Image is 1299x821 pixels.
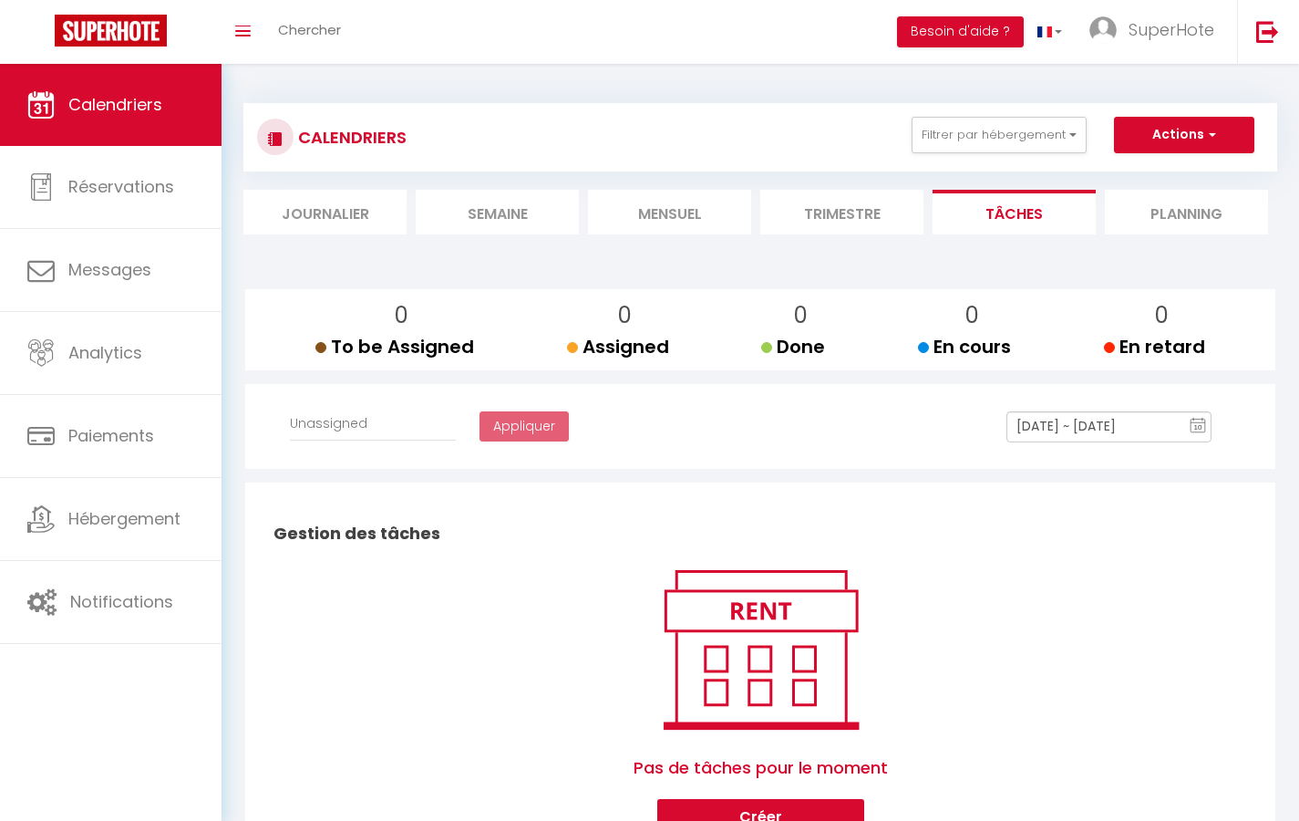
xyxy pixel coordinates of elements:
[294,117,407,158] h3: CALENDRIERS
[760,190,923,234] li: Trimestre
[68,93,162,116] span: Calendriers
[269,505,1252,562] h2: Gestion des tâches
[243,190,407,234] li: Journalier
[933,298,1011,333] p: 0
[1119,298,1205,333] p: 0
[761,334,825,359] span: Done
[1104,334,1205,359] span: En retard
[1129,18,1214,41] span: SuperHote
[479,411,569,442] button: Appliquer
[68,507,180,530] span: Hébergement
[315,334,474,359] span: To be Assigned
[582,298,669,333] p: 0
[15,7,69,62] button: Ouvrir le widget de chat LiveChat
[912,117,1087,153] button: Filtrer par hébergement
[588,190,751,234] li: Mensuel
[1114,117,1254,153] button: Actions
[634,737,888,799] span: Pas de tâches pour le moment
[68,424,154,447] span: Paiements
[933,190,1096,234] li: Tâches
[567,334,669,359] span: Assigned
[278,20,341,39] span: Chercher
[416,190,579,234] li: Semaine
[55,15,167,47] img: Super Booking
[776,298,825,333] p: 0
[1105,190,1268,234] li: Planning
[918,334,1011,359] span: En cours
[644,562,877,737] img: rent.png
[897,16,1024,47] button: Besoin d'aide ?
[1194,423,1203,431] text: 10
[1006,411,1211,442] input: Select Date Range
[68,258,151,281] span: Messages
[1089,16,1117,44] img: ...
[68,175,174,198] span: Réservations
[330,298,474,333] p: 0
[70,590,173,613] span: Notifications
[1256,20,1279,43] img: logout
[68,341,142,364] span: Analytics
